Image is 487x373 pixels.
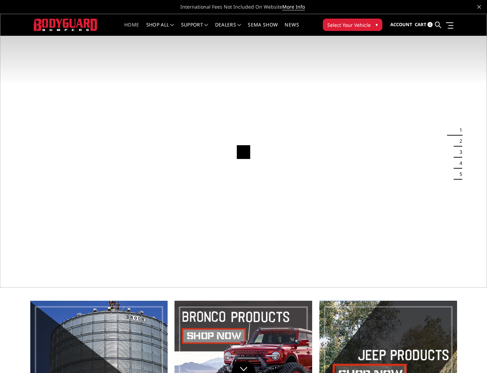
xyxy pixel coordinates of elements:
[215,22,241,36] a: Dealers
[282,3,305,10] a: More Info
[415,15,433,34] a: Cart 0
[427,22,433,27] span: 0
[390,15,412,34] a: Account
[375,21,378,28] span: ▾
[390,21,412,28] span: Account
[181,22,208,36] a: Support
[415,21,426,28] span: Cart
[248,22,278,36] a: SEMA Show
[34,19,98,31] img: BODYGUARD BUMPERS
[455,125,462,136] button: 1 of 5
[455,169,462,180] button: 5 of 5
[124,22,139,36] a: Home
[455,136,462,147] button: 2 of 5
[323,19,382,31] button: Select Your Vehicle
[455,147,462,158] button: 3 of 5
[285,22,299,36] a: News
[455,158,462,169] button: 4 of 5
[327,21,371,29] span: Select Your Vehicle
[146,22,174,36] a: shop all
